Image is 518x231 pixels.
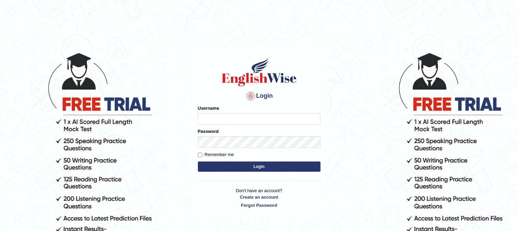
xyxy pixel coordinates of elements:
a: Forgot Password [198,202,320,209]
h4: Login [198,91,320,102]
input: Remember me [198,153,202,157]
button: Login [198,161,320,172]
label: Password [198,128,219,135]
p: Don't have an account? [198,187,320,209]
img: Logo of English Wise sign in for intelligent practice with AI [220,57,298,87]
a: Create an account [198,194,320,200]
label: Username [198,105,219,111]
label: Remember me [198,151,234,158]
